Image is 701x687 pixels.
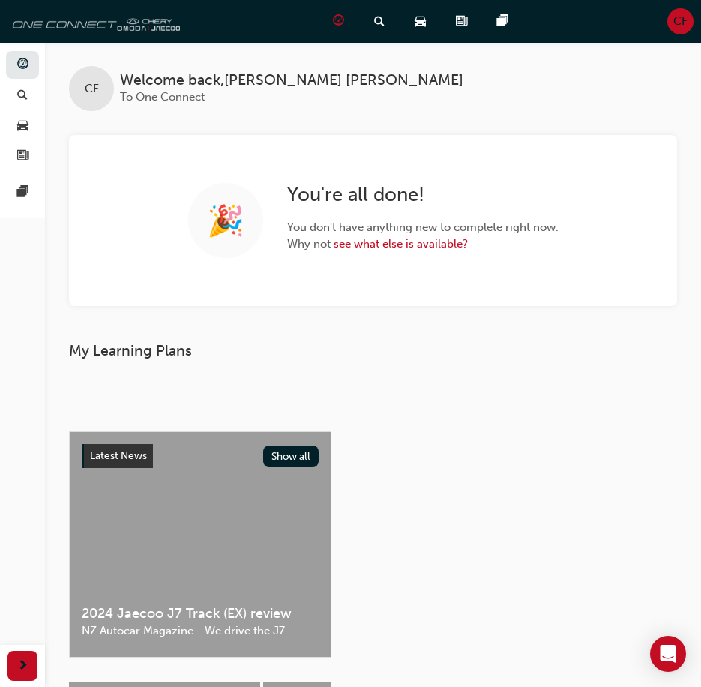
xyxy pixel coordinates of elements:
span: car-icon [17,119,28,133]
span: pages-icon [497,12,508,31]
button: Show all [263,445,319,467]
span: 2024 Jaecoo J7 Track (EX) review [82,605,319,622]
a: see what else is available? [334,237,468,250]
span: news-icon [17,150,28,163]
div: Open Intercom Messenger [650,636,686,672]
a: Latest NewsShow all2024 Jaecoo J7 Track (EX) reviewNZ Autocar Magazine - We drive the J7. [69,431,331,658]
a: car-icon [403,6,444,37]
button: CF [667,8,694,34]
span: search-icon [17,89,28,103]
span: NZ Autocar Magazine - We drive the J7. [82,622,319,640]
span: guage-icon [333,12,344,31]
span: news-icon [456,12,467,31]
a: pages-icon [485,6,526,37]
span: CF [673,13,688,30]
span: guage-icon [17,58,28,72]
span: pages-icon [17,186,28,199]
a: Latest NewsShow all [82,444,319,468]
span: Welcome back , [PERSON_NAME] [PERSON_NAME] [120,72,463,89]
span: next-icon [17,657,28,676]
span: To One Connect [120,90,205,103]
span: CF [85,80,99,97]
span: car-icon [415,12,426,31]
span: 🎉 [207,212,244,229]
span: You don't have anything new to complete right now. [287,219,559,236]
a: guage-icon [321,6,362,37]
a: news-icon [444,6,485,37]
a: search-icon [362,6,403,37]
h3: My Learning Plans [69,342,677,359]
span: Latest News [90,449,147,462]
span: search-icon [374,12,385,31]
h2: You're all done! [287,183,559,207]
span: Why not [287,235,559,253]
img: oneconnect [7,6,180,36]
